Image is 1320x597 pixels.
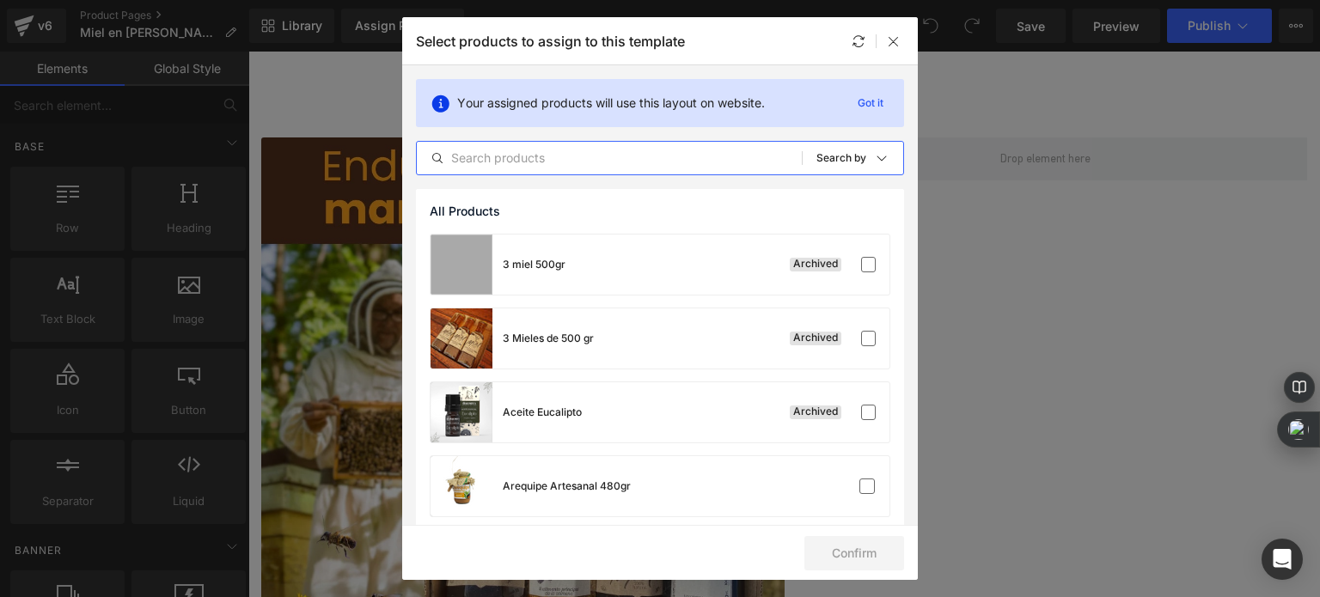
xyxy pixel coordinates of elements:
[503,331,594,346] div: 3 Mieles de 500 gr
[1262,539,1303,580] div: Open Intercom Messenger
[804,536,904,570] button: Confirm
[417,148,802,168] input: Search products
[431,235,492,295] a: product-img
[430,204,500,218] span: All Products
[503,478,631,494] div: Arequipe Artesanal 480gr
[503,257,565,272] div: 3 miel 500gr
[790,258,841,271] div: Archived
[431,308,492,369] a: product-img
[851,93,890,113] p: Got it
[431,456,492,516] a: product-img
[816,152,866,164] p: Search by
[790,405,841,419] div: Archived
[431,382,492,442] a: product-img
[503,405,582,420] div: Aceite Eucalipto
[790,332,841,345] div: Archived
[416,33,685,50] p: Select products to assign to this template
[457,94,765,113] p: Your assigned products will use this layout on website.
